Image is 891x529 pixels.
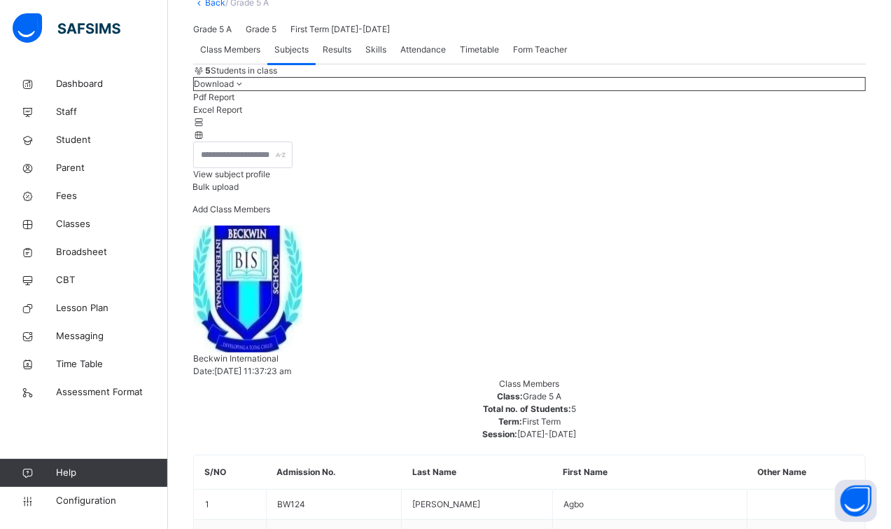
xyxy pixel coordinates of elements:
[214,366,291,376] span: [DATE] 11:37:23 am
[290,24,390,34] span: First Term [DATE]-[DATE]
[205,65,211,76] b: 5
[56,217,168,231] span: Classes
[524,391,562,401] span: Grade 5 A
[400,43,446,56] span: Attendance
[56,105,168,119] span: Staff
[193,91,866,104] li: dropdown-list-item-null-0
[193,169,270,179] span: View subject profile
[13,13,120,43] img: safsims
[56,161,168,175] span: Parent
[56,494,167,508] span: Configuration
[323,43,351,56] span: Results
[402,455,553,490] th: Last Name
[192,204,270,214] span: Add Class Members
[402,490,553,520] td: [PERSON_NAME]
[193,226,302,352] img: beckwin.png
[513,43,567,56] span: Form Teacher
[193,24,232,34] span: Grade 5 A
[483,404,571,414] span: Total no. of Students:
[460,43,499,56] span: Timetable
[193,366,214,376] span: Date:
[571,404,576,414] span: 5
[56,133,168,147] span: Student
[56,189,168,203] span: Fees
[483,429,518,439] span: Session:
[56,466,167,480] span: Help
[498,416,522,427] span: Term:
[56,301,168,315] span: Lesson Plan
[246,24,276,34] span: Grade 5
[266,490,402,520] td: BW124
[56,357,168,371] span: Time Table
[266,455,402,490] th: Admission No.
[553,490,748,520] td: Agbo
[195,455,267,490] th: S/NO
[205,64,277,77] span: Students in class
[56,77,168,91] span: Dashboard
[193,104,866,116] li: dropdown-list-item-null-1
[194,78,234,89] span: Download
[553,455,748,490] th: First Name
[56,245,168,259] span: Broadsheet
[193,353,279,364] span: Beckwin International
[56,329,168,343] span: Messaging
[56,273,168,287] span: CBT
[365,43,386,56] span: Skills
[518,429,577,439] span: [DATE]-[DATE]
[835,480,877,522] button: Open asap
[274,43,309,56] span: Subjects
[192,181,239,192] span: Bulk upload
[498,391,524,401] span: Class:
[200,43,260,56] span: Class Members
[522,416,561,427] span: First Term
[195,490,267,520] td: 1
[500,378,560,389] span: Class Members
[748,455,865,490] th: Other Name
[56,385,168,399] span: Assessment Format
